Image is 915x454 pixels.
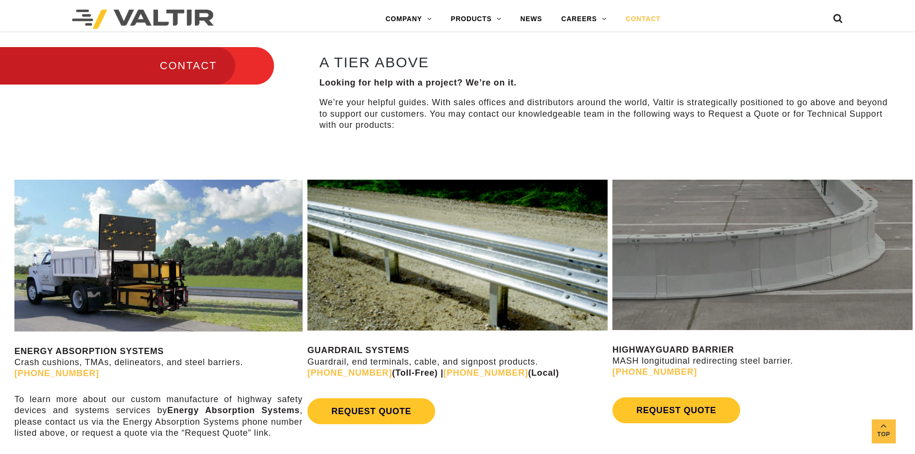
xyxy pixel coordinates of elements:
a: [PHONE_NUMBER] [14,368,99,378]
strong: Energy Absorption Systems [167,405,300,415]
strong: HIGHWAYGUARD BARRIER [612,345,734,355]
a: [PHONE_NUMBER] [612,367,697,377]
img: Radius-Barrier-Section-Highwayguard3 [612,180,913,330]
a: CAREERS [552,10,616,29]
img: Guardrail Contact Us Page Image [307,180,608,331]
strong: Looking for help with a project? We’re on it. [319,78,517,87]
a: COMPANY [376,10,441,29]
strong: GUARDRAIL SYSTEMS [307,345,409,355]
span: Top [872,429,896,440]
img: SS180M Contact Us Page Image [14,180,303,331]
h2: A TIER ABOVE [319,54,889,70]
a: NEWS [511,10,551,29]
a: Top [872,419,896,443]
p: To learn more about our custom manufacture of highway safety devices and systems services by , pl... [14,394,303,439]
p: Crash cushions, TMAs, delineators, and steel barriers. [14,346,303,380]
p: MASH longitudinal redirecting steel barrier. [612,344,913,378]
a: PRODUCTS [441,10,511,29]
a: [PHONE_NUMBER] [443,368,528,378]
p: We’re your helpful guides. With sales offices and distributors around the world, Valtir is strate... [319,97,889,131]
a: CONTACT [616,10,670,29]
p: Guardrail, end terminals, cable, and signpost products. [307,345,608,379]
strong: ENERGY ABSORPTION SYSTEMS [14,346,164,356]
img: Valtir [72,10,214,29]
a: [PHONE_NUMBER] [307,368,392,378]
a: REQUEST QUOTE [307,398,435,424]
strong: (Toll-Free) | (Local) [307,368,559,378]
a: REQUEST QUOTE [612,397,740,423]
